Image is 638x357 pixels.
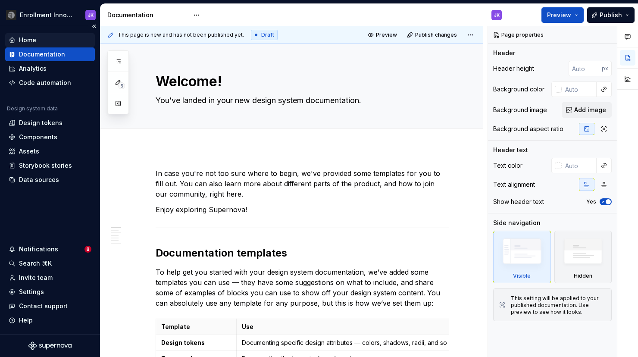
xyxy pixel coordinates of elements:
[19,50,65,59] div: Documentation
[84,246,91,253] span: 8
[5,159,95,172] a: Storybook stories
[19,36,36,44] div: Home
[19,245,58,254] div: Notifications
[404,29,461,41] button: Publish changes
[493,219,541,227] div: Side navigation
[493,125,563,133] div: Background aspect ratio
[19,64,47,73] div: Analytics
[19,78,71,87] div: Code automation
[376,31,397,38] span: Preview
[88,12,94,19] div: JK
[19,133,57,141] div: Components
[562,81,597,97] input: Auto
[19,119,63,127] div: Design tokens
[5,313,95,327] button: Help
[118,31,244,38] span: This page is new and has not been published yet.
[5,242,95,256] button: Notifications8
[493,197,544,206] div: Show header text
[20,11,75,19] div: Enrollment Innovation Design System
[415,31,457,38] span: Publish changes
[569,61,602,76] input: Auto
[5,257,95,270] button: Search ⌘K
[5,33,95,47] a: Home
[5,62,95,75] a: Analytics
[19,259,52,268] div: Search ⌘K
[107,11,189,19] div: Documentation
[493,106,547,114] div: Background image
[602,65,608,72] p: px
[19,273,53,282] div: Invite team
[19,147,39,156] div: Assets
[242,323,460,331] p: Use
[5,144,95,158] a: Assets
[161,323,231,331] p: Template
[19,288,44,296] div: Settings
[513,272,531,279] div: Visible
[562,102,612,118] button: Add image
[161,339,205,346] strong: Design tokens
[5,76,95,90] a: Code automation
[493,231,551,283] div: Visible
[5,130,95,144] a: Components
[5,47,95,61] a: Documentation
[586,198,596,205] label: Yes
[562,158,597,173] input: Auto
[156,267,449,308] p: To help get you started with your design system documentation, we’ve added some templates you can...
[574,106,606,114] span: Add image
[587,7,635,23] button: Publish
[5,173,95,187] a: Data sources
[242,338,460,347] p: Documenting specific design attributes — colors, shadows, radii, and so on.
[2,6,98,24] button: Enrollment Innovation Design SystemJK
[154,71,447,92] textarea: Welcome!
[574,272,592,279] div: Hidden
[5,299,95,313] button: Contact support
[5,271,95,285] a: Invite team
[541,7,584,23] button: Preview
[511,295,606,316] div: This setting will be applied to your published documentation. Use preview to see how it looks.
[28,341,72,350] svg: Supernova Logo
[5,116,95,130] a: Design tokens
[493,49,515,57] div: Header
[7,105,58,112] div: Design system data
[88,20,100,32] button: Collapse sidebar
[493,64,534,73] div: Header height
[493,180,535,189] div: Text alignment
[547,11,571,19] span: Preview
[554,231,612,283] div: Hidden
[365,29,401,41] button: Preview
[156,246,449,260] h2: Documentation templates
[493,146,528,154] div: Header text
[493,85,544,94] div: Background color
[600,11,622,19] span: Publish
[493,161,522,170] div: Text color
[156,168,449,199] p: In case you're not too sure where to begin, we've provided some templates for you to fill out. Yo...
[118,82,125,89] span: 5
[494,12,500,19] div: JK
[156,204,449,215] p: Enjoy exploring Supernova!
[19,316,33,325] div: Help
[154,94,447,107] textarea: You’ve landed in your new design system documentation.
[19,302,68,310] div: Contact support
[19,161,72,170] div: Storybook stories
[5,285,95,299] a: Settings
[6,10,16,20] img: 3ce36157-9fde-47d2-9eb8-fa8ebb961d3d.png
[261,31,274,38] span: Draft
[19,175,59,184] div: Data sources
